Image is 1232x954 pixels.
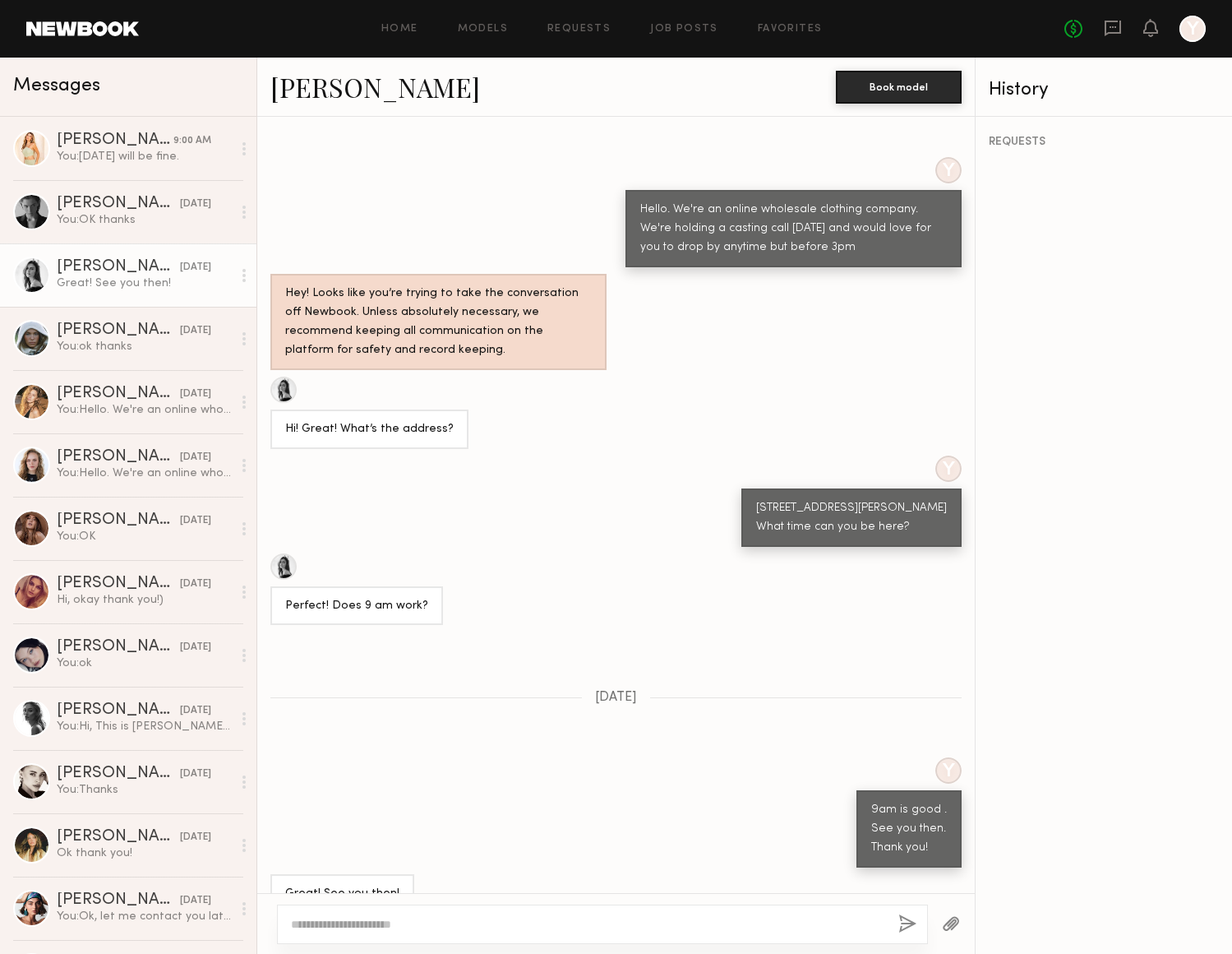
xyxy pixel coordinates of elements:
button: Book model [836,71,962,104]
a: Models [458,24,508,35]
div: Great! See you then! [57,276,232,291]
a: Favorites [758,24,823,35]
div: You: Ok, let me contact you later. Thank you! [57,909,232,924]
div: You: [DATE] will be fine. [57,149,232,164]
a: Requests [547,24,611,35]
div: [DATE] [180,323,211,339]
div: You: Hello. We're an online wholesale clothing company. You can find us by searching for hapticsu... [57,465,232,481]
div: 9:00 AM [173,133,211,149]
div: [DATE] [180,893,211,909]
div: [DATE] [180,703,211,719]
div: [PERSON_NAME] [57,576,180,592]
div: Ok thank you! [57,845,232,861]
div: [DATE] [180,387,211,402]
a: [PERSON_NAME] [270,69,480,104]
div: [PERSON_NAME] [57,322,180,339]
div: [PERSON_NAME] [57,386,180,402]
div: [DATE] [180,577,211,592]
div: [DATE] [180,640,211,655]
div: [DATE] [180,450,211,465]
a: Y [1179,16,1206,42]
div: [PERSON_NAME] [57,892,180,909]
div: [PERSON_NAME] [57,449,180,465]
div: [PERSON_NAME] [57,132,173,149]
div: You: OK thanks [57,212,232,228]
div: [PERSON_NAME] [57,639,180,655]
div: [PERSON_NAME] [57,512,180,529]
div: [PERSON_NAME] [57,829,180,845]
div: You: ok [57,655,232,671]
a: Job Posts [650,24,718,35]
div: Hi! Great! What’s the address? [285,420,454,439]
div: 9am is good . See you then. Thank you! [871,801,947,858]
div: Great! See you then! [285,885,399,904]
div: Perfect! Does 9 am work? [285,597,428,616]
span: Messages [13,76,100,95]
div: [STREET_ADDRESS][PERSON_NAME] What time can you be here? [756,499,947,537]
div: [DATE] [180,260,211,276]
div: [DATE] [180,766,211,782]
div: You: ok thanks [57,339,232,354]
div: You: Thanks [57,782,232,798]
div: History [989,81,1219,100]
div: [DATE] [180,197,211,212]
div: [DATE] [180,830,211,845]
div: [DATE] [180,513,211,529]
div: [PERSON_NAME] [57,766,180,782]
div: Hey! Looks like you’re trying to take the conversation off Newbook. Unless absolutely necessary, ... [285,285,592,360]
div: [PERSON_NAME] [57,259,180,276]
div: REQUESTS [989,137,1219,148]
div: [PERSON_NAME] [57,196,180,212]
div: Hello. We're an online wholesale clothing company. We're holding a casting call [DATE] and would ... [640,201,947,257]
span: [DATE] [595,691,637,705]
div: You: OK [57,529,232,544]
div: Hi, okay thank you!) [57,592,232,608]
div: You: Hello. We're an online wholesale clothing company. You can find us by searching for hapticsu... [57,402,232,418]
div: [PERSON_NAME] [57,702,180,719]
a: Book model [836,79,962,93]
a: Home [381,24,418,35]
div: You: Hi, This is [PERSON_NAME] from Hapticsusa, wholesale company. Can you stop by for the castin... [57,719,232,734]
